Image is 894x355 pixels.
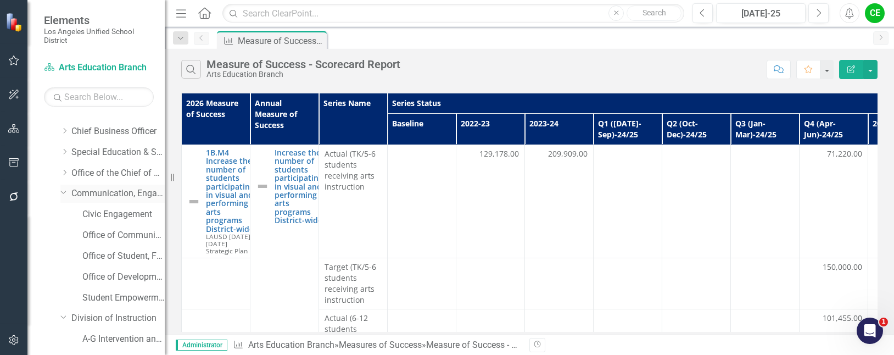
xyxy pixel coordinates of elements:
[222,4,684,23] input: Search ClearPoint...
[594,258,662,309] td: Double-Click to Edit
[206,232,253,255] span: LAUSD [DATE]-[DATE] Strategic Plan
[82,271,165,284] a: Office of Development and Civic Engagement
[82,333,165,346] a: A-G Intervention and Support
[275,148,323,225] a: Increase the number of students participating in visual and performing arts programs District-wide
[800,258,868,309] td: Double-Click to Edit
[800,145,868,258] td: Double-Click to Edit
[525,145,594,258] td: Double-Click to Edit
[206,58,400,70] div: Measure of Success - Scorecard Report
[823,262,862,273] span: 150,000.00
[827,148,862,159] span: 71,220.00
[71,125,165,138] a: Chief Business Officer
[642,8,666,17] span: Search
[182,145,250,258] td: Double-Click to Edit Right Click for Context Menu
[479,148,519,159] span: 129,178.00
[731,145,800,258] td: Double-Click to Edit
[71,167,165,180] a: Office of the Chief of Staff
[325,148,382,192] span: Actual (TK/5-6 students receiving arts instruction
[627,5,681,21] button: Search
[857,318,883,344] iframe: Intercom live chat
[82,250,165,263] a: Office of Student, Family and Community Engagement (SFACE)
[71,312,165,325] a: Division of Instruction
[256,180,269,193] img: Not Defined
[71,187,165,200] a: Communication, Engagement & Collaboration
[44,87,154,107] input: Search Below...
[388,258,456,309] td: Double-Click to Edit
[44,27,154,45] small: Los Angeles Unified School District
[456,258,525,309] td: Double-Click to Edit
[206,70,400,79] div: Arts Education Branch
[865,3,885,23] button: CE
[339,340,422,350] a: Measures of Success
[206,148,254,233] a: 1B.M4 Increase the number of students participating in visual and performing arts programs Distri...
[319,145,388,258] td: Double-Click to Edit
[82,292,165,304] a: Student Empowerment Unit
[525,258,594,309] td: Double-Click to Edit
[731,258,800,309] td: Double-Click to Edit
[44,14,154,27] span: Elements
[233,339,521,352] div: » »
[720,7,802,20] div: [DATE]-25
[823,313,862,324] span: 101,455.00
[594,145,662,258] td: Double-Click to Edit
[248,340,334,350] a: Arts Education Branch
[325,262,382,306] span: Target (TK/5-6 students receiving arts instruction
[82,229,165,242] a: Office of Communications and Media Relations
[319,258,388,309] td: Double-Click to Edit
[238,34,324,48] div: Measure of Success - Scorecard Report
[662,258,731,309] td: Double-Click to Edit
[388,145,456,258] td: Double-Click to Edit
[716,3,806,23] button: [DATE]-25
[548,148,588,159] span: 209,909.00
[456,145,525,258] td: Double-Click to Edit
[44,62,154,74] a: Arts Education Branch
[5,13,25,32] img: ClearPoint Strategy
[82,208,165,221] a: Civic Engagement
[71,146,165,159] a: Special Education & Specialized Programs
[662,145,731,258] td: Double-Click to Edit
[426,340,578,350] div: Measure of Success - Scorecard Report
[879,318,888,326] span: 1
[187,195,200,208] img: Not Defined
[176,340,227,351] span: Administrator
